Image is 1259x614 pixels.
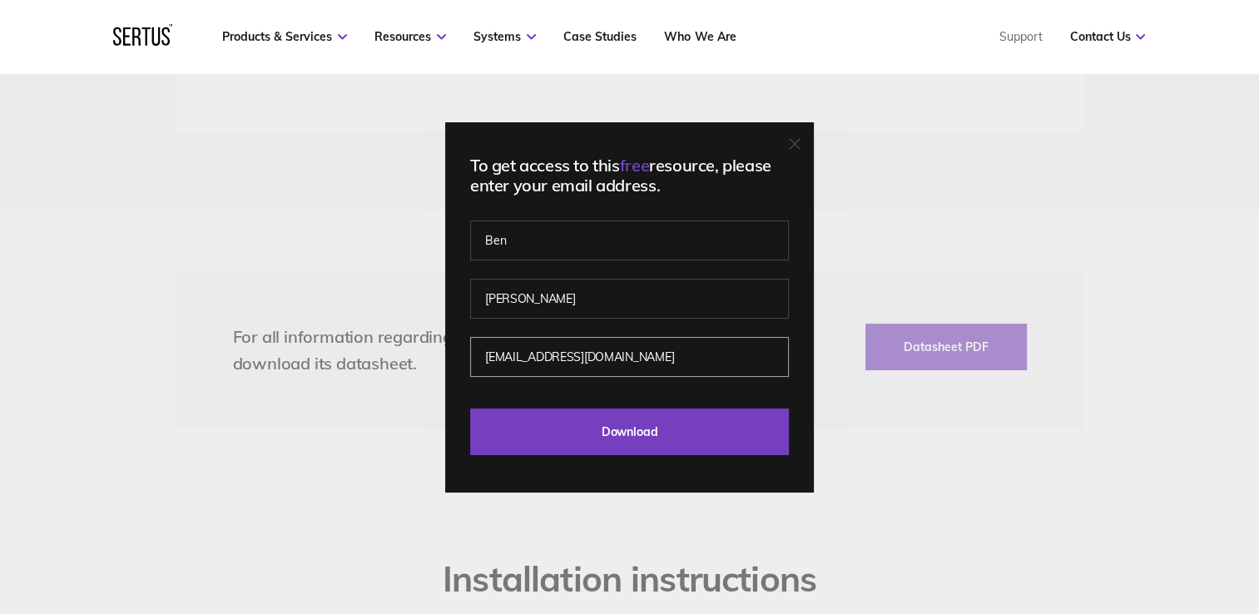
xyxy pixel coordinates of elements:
[222,29,347,44] a: Products & Services
[470,337,789,377] input: Work email address*
[470,156,789,196] div: To get access to this resource, please enter your email address.
[470,220,789,260] input: First name*
[374,29,446,44] a: Resources
[563,29,637,44] a: Case Studies
[664,29,736,44] a: Who We Are
[1069,29,1145,44] a: Contact Us
[470,409,789,455] input: Download
[470,279,789,319] input: Last name*
[999,29,1042,44] a: Support
[620,155,649,176] span: free
[473,29,536,44] a: Systems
